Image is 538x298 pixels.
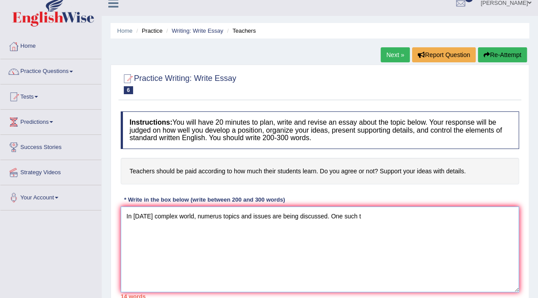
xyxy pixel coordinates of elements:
a: Success Stories [0,135,101,157]
a: Tests [0,84,101,107]
a: Strategy Videos [0,160,101,182]
a: Home [0,34,101,56]
b: Instructions: [130,118,172,126]
span: 6 [124,86,133,94]
a: Home [117,27,133,34]
li: Teachers [225,27,256,35]
a: Your Account [0,185,101,207]
button: Re-Attempt [478,47,527,62]
a: Predictions [0,110,101,132]
a: Writing: Write Essay [172,27,223,34]
div: * Write in the box below (write between 200 and 300 words) [121,195,288,204]
button: Report Question [412,47,476,62]
h2: Practice Writing: Write Essay [121,72,236,94]
h4: You will have 20 minutes to plan, write and revise an essay about the topic below. Your response ... [121,111,519,149]
li: Practice [134,27,162,35]
a: Practice Questions [0,59,101,81]
h4: Teachers should be paid according to how much their students learn. Do you agree or not? Support ... [121,158,519,185]
a: Next » [381,47,410,62]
